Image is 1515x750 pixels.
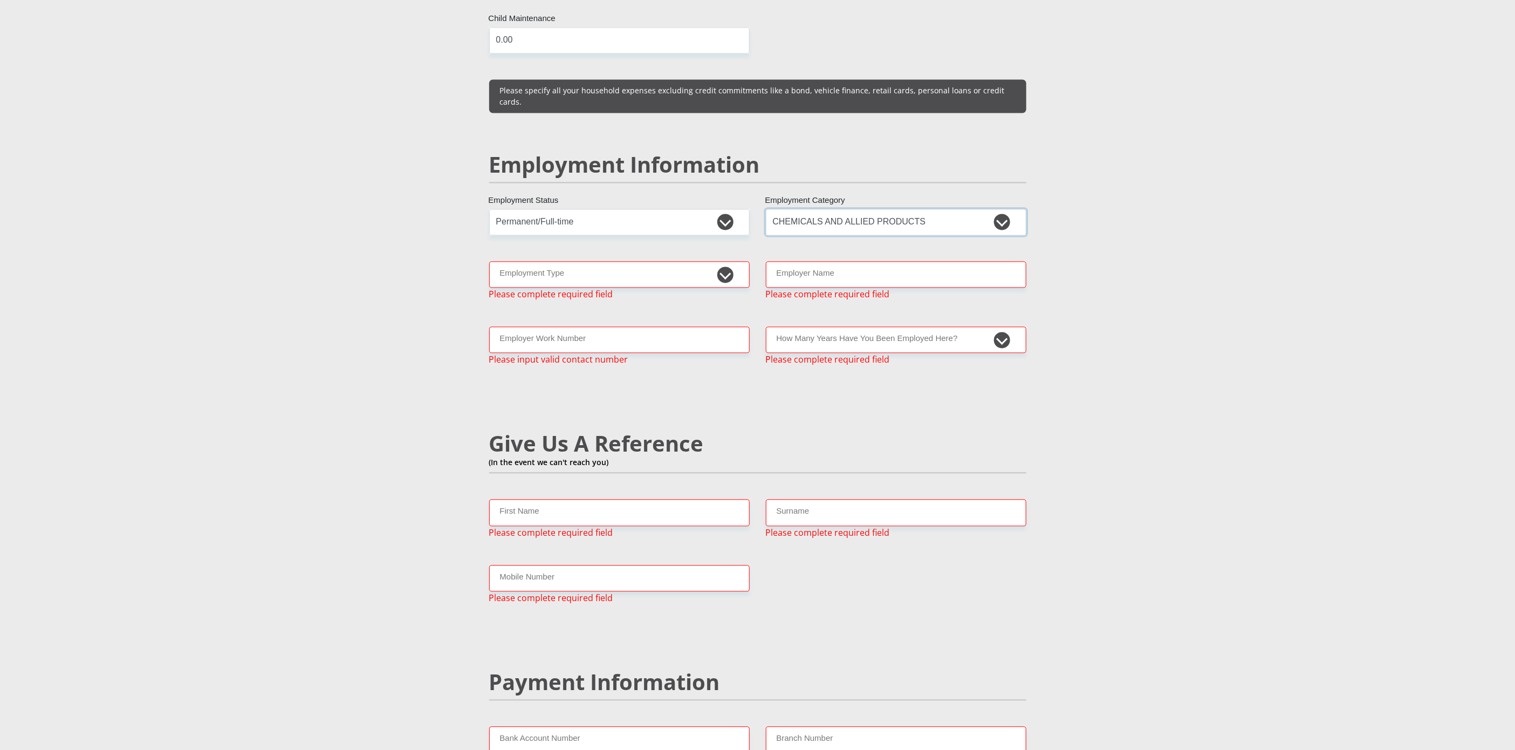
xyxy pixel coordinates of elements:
[489,565,750,591] input: Mobile Number
[489,591,613,604] span: Please complete required field
[489,152,1026,178] h2: Employment Information
[489,526,613,539] span: Please complete required field
[766,261,1026,288] input: Employer's Name
[766,288,890,301] span: Please complete required field
[489,499,750,526] input: Name
[489,456,1026,468] p: (In the event we can't reach you)
[489,288,613,301] span: Please complete required field
[489,326,750,353] input: Employer Work Number
[766,526,890,539] span: Please complete required field
[766,353,890,366] span: Please complete required field
[500,85,1016,107] p: Please specify all your household expenses excluding credit commitments like a bond, vehicle fina...
[489,669,1026,695] h2: Payment Information
[489,431,1026,456] h2: Give Us A Reference
[489,27,750,53] input: Expenses - Child Maintenance
[489,353,628,366] span: Please input valid contact number
[766,499,1026,526] input: Surname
